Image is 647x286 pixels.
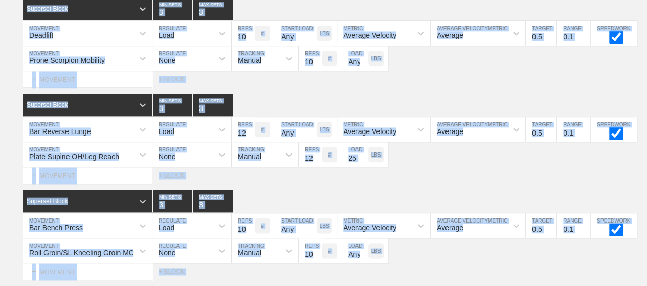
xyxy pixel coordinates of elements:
p: # [328,248,331,254]
div: Roll Groin/SL Kneeling Groin MOB [29,249,139,257]
iframe: Chat Widget [596,237,647,286]
p: LBS [371,248,381,254]
p: LBS [320,31,329,36]
p: # [328,152,331,158]
div: Manual [238,152,261,161]
input: Any [275,21,317,46]
div: MOVEMENT [23,71,152,88]
div: Plate Supine OH/Leg Reach [29,152,119,161]
input: Any [275,117,317,142]
input: Any [275,213,317,238]
div: + BLOCK [159,76,194,83]
span: + [32,171,36,180]
div: Average Velocity [343,224,396,232]
p: LBS [320,223,329,229]
p: # [261,223,264,229]
div: Load [159,127,174,136]
div: Bar Bench Press [29,224,83,232]
div: Average Velocity [343,127,396,136]
p: LBS [371,56,381,61]
div: Deadlift [29,31,53,39]
div: Average Velocity [343,31,396,39]
input: None [193,94,233,116]
div: Bar Reverse Lunge [29,127,91,136]
input: Any [342,142,368,167]
input: None [193,190,233,212]
span: + [32,267,36,276]
p: # [261,31,264,36]
div: None [159,152,175,161]
p: # [328,56,331,61]
div: MOVEMENT [23,263,152,280]
p: # [261,127,264,133]
div: Superset Block [27,101,68,108]
div: + BLOCK [159,268,194,275]
div: Manual [238,56,261,64]
input: Any [342,238,368,263]
div: Load [159,224,174,232]
div: Superset Block [27,5,68,12]
p: LBS [320,127,329,133]
div: Manual [238,249,261,257]
div: Load [159,31,174,39]
div: None [159,56,175,64]
span: + [32,75,36,83]
div: Average [437,224,463,232]
input: Any [342,46,368,71]
div: Superset Block [27,197,68,205]
p: LBS [371,152,381,158]
div: None [159,249,175,257]
div: + BLOCK [159,172,194,179]
div: Prone Scorpion Mobility [29,56,105,64]
div: MOVEMENT [23,167,152,184]
div: Average [437,31,463,39]
div: Average [437,127,463,136]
